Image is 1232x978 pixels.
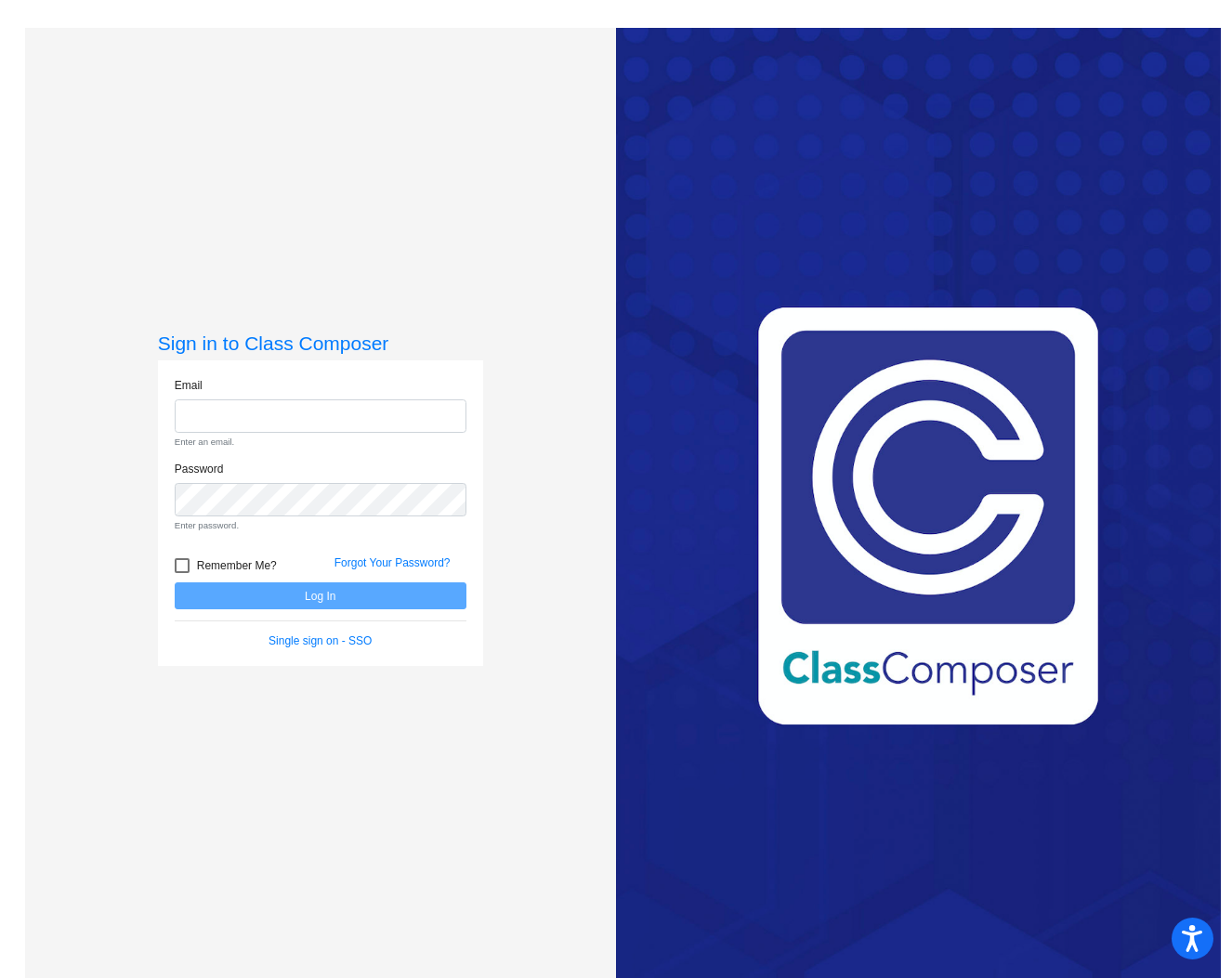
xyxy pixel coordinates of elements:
small: Enter password. [175,519,466,532]
a: Forgot Your Password? [334,556,451,569]
label: Email [175,377,203,394]
a: Single sign on - SSO [269,634,372,647]
button: Log In [175,582,466,609]
span: Remember Me? [197,554,277,577]
label: Password [175,461,224,477]
small: Enter an email. [175,436,466,449]
h3: Sign in to Class Composer [158,332,483,355]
